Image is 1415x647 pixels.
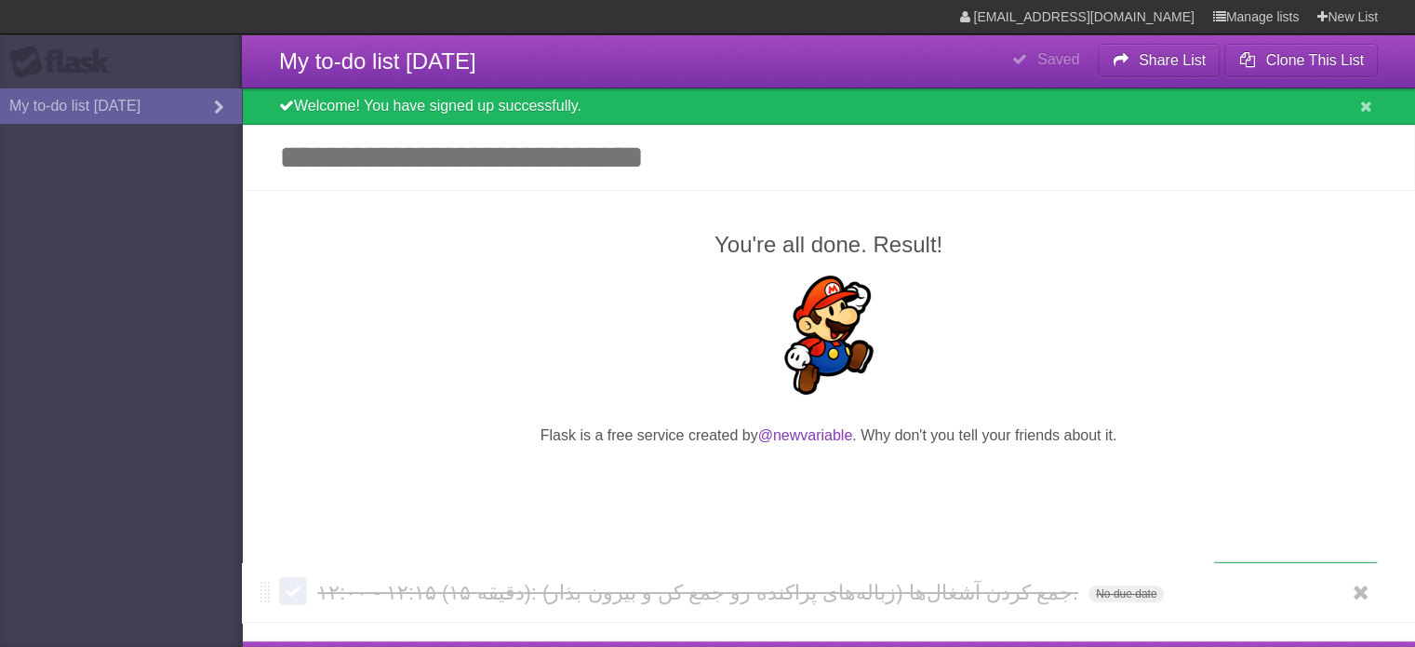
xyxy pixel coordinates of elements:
b: Saved [1037,51,1079,67]
div: Welcome! You have signed up successfully. [242,88,1415,125]
a: Buy me a coffee [1213,562,1378,597]
img: Super Mario [769,276,888,395]
b: Clone This List [1265,52,1364,68]
iframe: X Post Button [795,470,862,496]
b: Share List [1139,52,1206,68]
div: Flask [9,46,121,79]
button: Clone This List [1224,44,1378,77]
span: My to-do list [DATE] [279,48,476,74]
p: Flask is a free service created by . Why don't you tell your friends about it. [279,425,1378,447]
span: ۱۲:۰۰ - ۱۲:۱۵ (۱۵ دقیقه): جمع کردن آشغال‌ها (زباله‌های پراکنده رو جمع کن و بیرون بذار). [317,581,1083,604]
button: Share List [1098,44,1221,77]
label: Done [279,577,307,605]
span: No due date [1088,586,1164,602]
h2: You're all done. Result! [279,228,1378,262]
a: @newvariable [758,427,853,443]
